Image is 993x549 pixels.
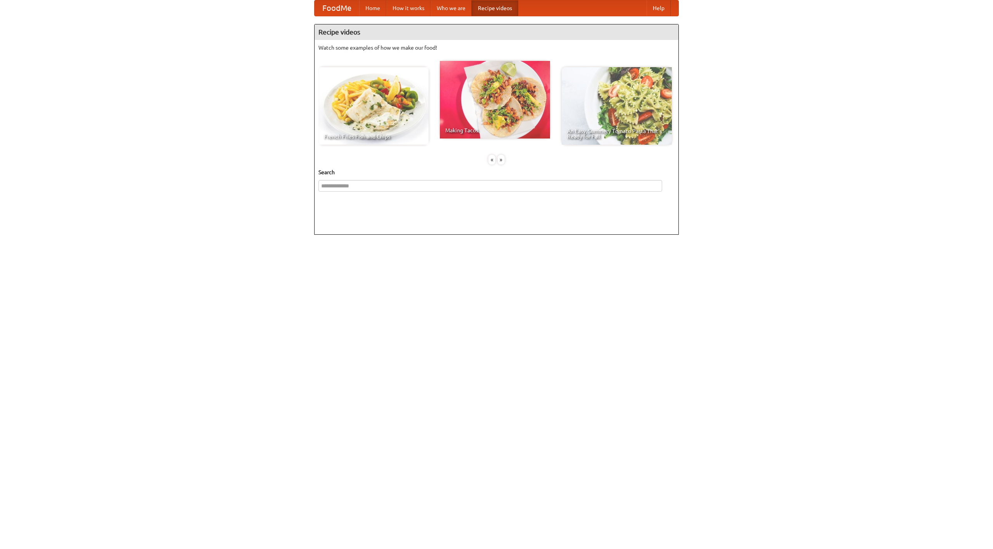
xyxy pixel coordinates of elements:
[445,128,545,133] span: Making Tacos
[440,61,550,139] a: Making Tacos
[324,134,423,139] span: French Fries Fish and Chips
[567,128,666,139] span: An Easy, Summery Tomato Pasta That's Ready for Fall
[647,0,671,16] a: Help
[562,67,672,145] a: An Easy, Summery Tomato Pasta That's Ready for Fall
[318,44,675,52] p: Watch some examples of how we make our food!
[359,0,386,16] a: Home
[386,0,431,16] a: How it works
[472,0,518,16] a: Recipe videos
[318,67,429,145] a: French Fries Fish and Chips
[498,155,505,165] div: »
[315,0,359,16] a: FoodMe
[315,24,678,40] h4: Recipe videos
[431,0,472,16] a: Who we are
[488,155,495,165] div: «
[318,168,675,176] h5: Search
